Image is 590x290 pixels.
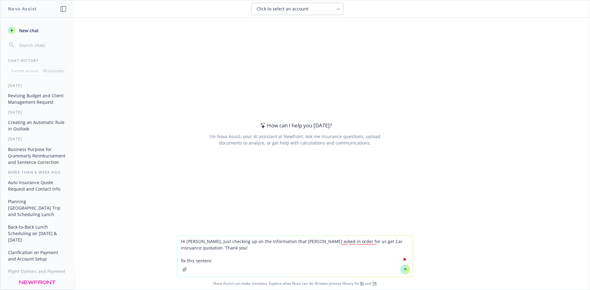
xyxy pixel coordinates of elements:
a: BI [360,281,364,286]
span: Click to select an account [257,6,309,12]
div: How can I help you [DATE]? [258,122,332,130]
button: New chat [6,25,69,36]
button: Revising Budget and Client Management Request [6,91,69,107]
div: [DATE] [1,83,74,88]
div: Chat History [1,58,74,63]
div: I'm Nova Assist, your AI assistant at Newfront. Ask me insurance questions, upload documents to a... [208,133,381,146]
button: Flight Options and Payment Plan Discussion [6,266,69,283]
p: Current account [11,68,39,73]
h1: Nova Assist [8,6,37,12]
a: TR [372,281,377,286]
button: Planning [GEOGRAPHIC_DATA] Trip and Scheduling Lunch [6,196,69,219]
div: More than a week ago [1,170,74,175]
span: New chat [18,27,39,34]
div: [DATE] [1,136,74,141]
button: Clarification on Payment and Account Setup [6,247,69,264]
button: Auto Insurance Quote Request and Contact Info [6,177,69,194]
button: Click to select an account [251,3,344,15]
button: Business Purpose for Grammarly Reimbursement and Sentence Correction [6,144,69,167]
input: Search chats [18,41,67,49]
div: [DATE] [1,110,74,115]
p: All accounts [43,68,64,73]
textarea: To enrich screen reader interactions, please activate Accessibility in Grammarly extension settings [177,236,413,277]
button: Back-to-Back Lunch Scheduling on [DATE] & [DATE] [6,222,69,245]
button: Creating an Automatic Rule in Outlook [6,117,69,134]
span: Nova Assist can make mistakes. Explore what Nova can do: Browse prompt library for and [3,277,587,290]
